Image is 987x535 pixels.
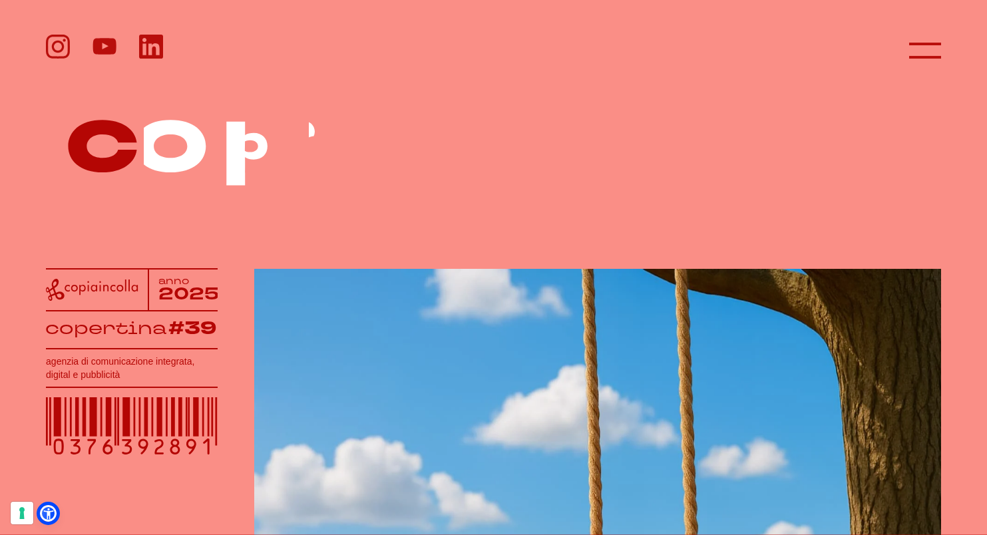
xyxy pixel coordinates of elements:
tspan: 2025 [158,282,219,305]
h1: agenzia di comunicazione integrata, digital e pubblicità [46,355,218,381]
tspan: copertina [45,317,166,340]
button: Le tue preferenze relative al consenso per le tecnologie di tracciamento [11,502,33,524]
tspan: #39 [168,316,217,342]
tspan: anno [158,275,189,287]
a: Open Accessibility Menu [40,505,57,522]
